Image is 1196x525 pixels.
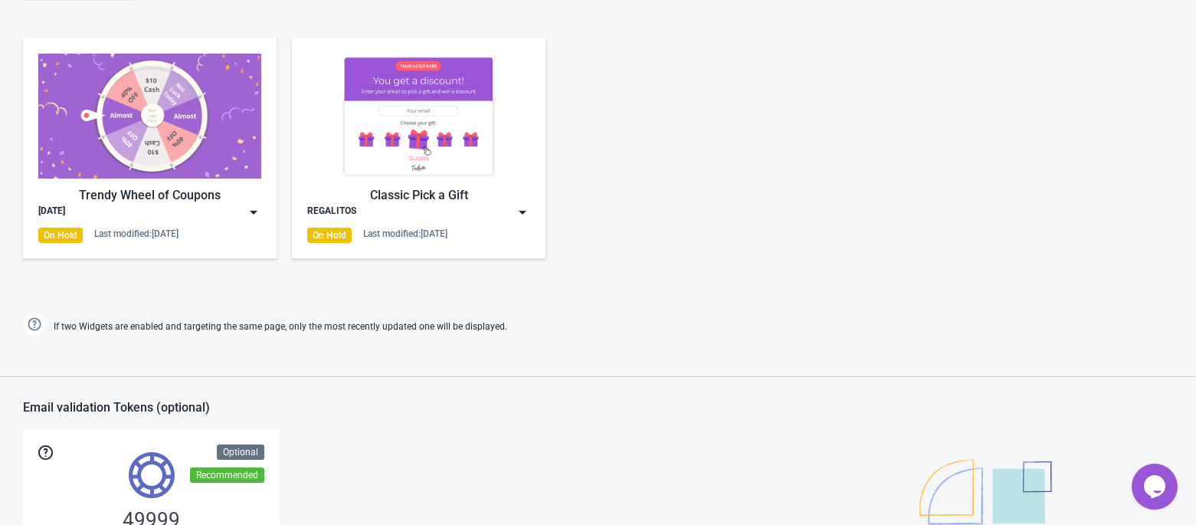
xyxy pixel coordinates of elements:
div: Trendy Wheel of Coupons [38,186,261,205]
iframe: chat widget [1132,464,1181,510]
div: On Hold [307,228,352,243]
div: Last modified: [DATE] [94,228,179,240]
img: dropdown.png [246,205,261,220]
span: If two Widgets are enabled and targeting the same page, only the most recently updated one will b... [54,314,507,340]
div: Recommended [190,468,264,483]
div: REGALITOS [307,205,356,220]
div: Optional [217,445,264,460]
div: Classic Pick a Gift [307,186,530,205]
img: help.png [23,313,46,336]
img: tokens.svg [129,452,175,498]
img: dropdown.png [515,205,530,220]
img: gift_game.jpg [307,54,530,179]
div: On Hold [38,228,83,243]
div: [DATE] [38,205,65,220]
img: trendy_game.png [38,54,261,179]
div: Last modified: [DATE] [363,228,447,240]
